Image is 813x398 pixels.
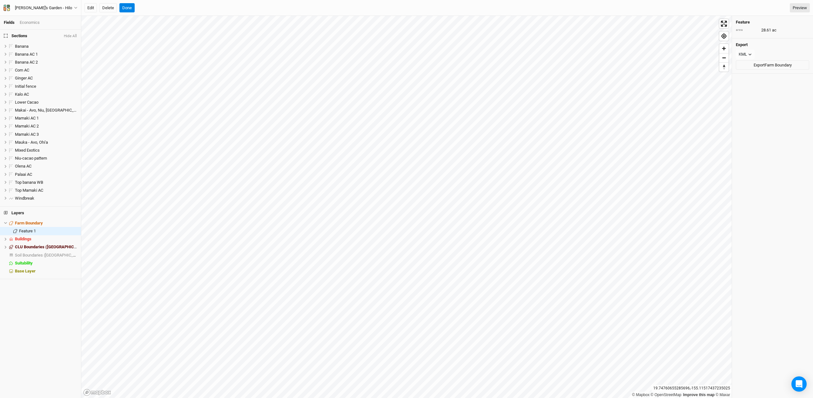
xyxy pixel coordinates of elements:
[15,5,72,11] div: [PERSON_NAME]'s Garden - Hilo
[3,4,78,11] button: [PERSON_NAME]'s Garden - Hilo
[736,27,809,33] div: 28.61
[83,389,111,396] a: Mapbox logo
[739,51,747,58] div: KML
[15,92,77,97] div: Kalo AC
[4,33,27,38] span: Sections
[719,31,729,41] button: Find my location
[15,261,77,266] div: Suitability
[15,52,77,57] div: Banana AC 1
[15,124,39,128] span: Mamaki AC 2
[791,376,807,392] div: Open Intercom Messenger
[15,60,77,65] div: Banana AC 2
[15,188,77,193] div: Top Mamaki AC
[4,20,15,25] a: Fields
[736,28,758,32] div: area
[719,53,729,62] button: Zoom out
[15,172,32,177] span: Palaai AC
[15,196,34,201] span: Windbreak
[19,229,36,233] span: Feature 1
[15,164,77,169] div: Olena AC
[20,20,40,25] div: Economics
[99,3,117,13] button: Delete
[15,237,31,241] span: Buildings
[716,393,730,397] a: Maxar
[15,84,77,89] div: Initial fence
[15,269,77,274] div: Base Layer
[81,16,732,398] canvas: Map
[15,244,77,250] div: CLU Boundaries (US)
[736,60,809,70] button: ExportFarm Boundary
[15,180,77,185] div: Top banana WB
[736,42,809,47] h4: Export
[15,269,36,273] span: Base Layer
[719,63,729,72] span: Reset bearing to north
[15,253,85,257] span: Soil Boundaries ([GEOGRAPHIC_DATA])
[15,5,72,11] div: Petunia's Garden - Hilo
[15,92,29,97] span: Kalo AC
[719,19,729,28] button: Enter fullscreen
[15,68,77,73] div: Corn AC
[15,116,39,120] span: Mamaki AC 1
[15,132,77,137] div: Mamaki AC 3
[15,156,47,161] span: Niu-cacao pattern
[15,108,84,113] span: Makai - Avo, Niu, [GEOGRAPHIC_DATA]
[15,237,77,242] div: Buildings
[15,132,39,137] span: Mamaki AC 3
[15,188,43,193] span: Top Mamaki AC
[15,140,77,145] div: Mauka - Avo, Ohi'a
[119,3,135,13] button: Done
[15,100,77,105] div: Lower Cacao
[632,393,649,397] a: Mapbox
[651,393,682,397] a: OpenStreetMap
[15,44,29,49] span: Banana
[15,52,38,57] span: Banana AC 1
[15,140,48,145] span: Mauka - Avo, Ohi'a
[15,124,77,129] div: Mamaki AC 2
[719,44,729,53] button: Zoom in
[772,27,776,33] span: ac
[790,3,810,13] a: Preview
[15,76,33,80] span: Ginger AC
[15,172,77,177] div: Palaai AC
[64,34,77,38] button: Hide All
[15,68,29,72] span: Corn AC
[736,20,809,25] h4: Feature
[15,261,33,265] span: Suitability
[15,116,77,121] div: Mamaki AC 1
[15,148,40,153] span: Mixed Exotics
[15,108,77,113] div: Makai - Avo, Niu, Ulu
[15,100,38,105] span: Lower Cacao
[15,221,43,225] span: Farm Boundary
[15,84,36,89] span: Initial fence
[15,60,38,65] span: Banana AC 2
[15,253,77,258] div: Soil Boundaries (US)
[719,62,729,72] button: Reset bearing to north
[736,50,755,59] button: KML
[15,76,77,81] div: Ginger AC
[15,244,89,249] span: CLU Boundaries ([GEOGRAPHIC_DATA])
[15,148,77,153] div: Mixed Exotics
[15,221,77,226] div: Farm Boundary
[652,385,732,392] div: 19.74760655285696 , -155.11517437235025
[15,196,77,201] div: Windbreak
[683,393,715,397] a: Improve this map
[15,156,77,161] div: Niu-cacao pattern
[15,180,43,185] span: Top banana WB
[15,164,31,168] span: Olena AC
[19,229,77,234] div: Feature 1
[15,44,77,49] div: Banana
[84,3,97,13] button: Edit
